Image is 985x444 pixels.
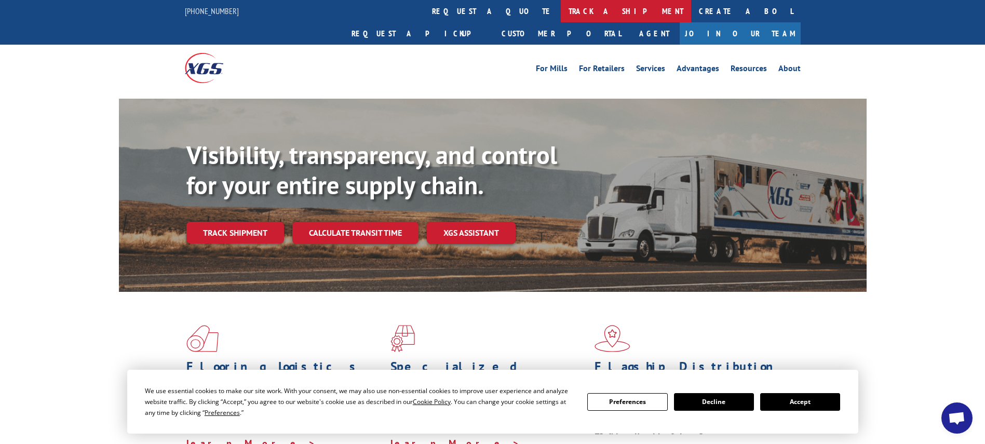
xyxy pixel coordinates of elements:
a: Advantages [677,64,719,76]
a: Track shipment [186,222,284,244]
button: Decline [674,393,754,411]
h1: Flagship Distribution Model [595,360,791,391]
img: xgs-icon-flagship-distribution-model-red [595,325,630,352]
a: Request a pickup [344,22,494,45]
a: XGS ASSISTANT [427,222,516,244]
div: Open chat [941,402,973,434]
a: Customer Portal [494,22,629,45]
h1: Specialized Freight Experts [390,360,587,391]
a: Calculate transit time [292,222,419,244]
a: About [778,64,801,76]
h1: Flooring Logistics Solutions [186,360,383,391]
a: For Mills [536,64,568,76]
a: Agent [629,22,680,45]
button: Preferences [587,393,667,411]
a: Services [636,64,665,76]
img: xgs-icon-focused-on-flooring-red [390,325,415,352]
a: [PHONE_NUMBER] [185,6,239,16]
button: Accept [760,393,840,411]
a: Resources [731,64,767,76]
b: Visibility, transparency, and control for your entire supply chain. [186,139,557,201]
a: Learn More > [595,425,724,437]
span: Cookie Policy [413,397,451,406]
div: We use essential cookies to make our site work. With your consent, we may also use non-essential ... [145,385,575,418]
a: Join Our Team [680,22,801,45]
img: xgs-icon-total-supply-chain-intelligence-red [186,325,219,352]
a: For Retailers [579,64,625,76]
span: Preferences [205,408,240,417]
div: Cookie Consent Prompt [127,370,858,434]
